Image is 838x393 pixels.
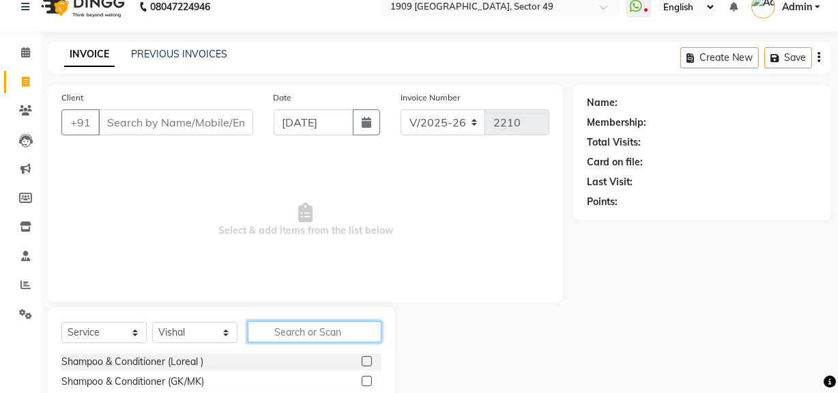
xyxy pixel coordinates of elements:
[587,175,633,189] div: Last Visit:
[587,116,646,130] div: Membership:
[587,96,618,110] div: Name:
[61,355,203,369] div: Shampoo & Conditioner (Loreal )
[61,92,83,104] label: Client
[131,48,227,60] a: PREVIOUS INVOICES
[248,321,381,342] input: Search or Scan
[587,135,641,150] div: Total Visits:
[98,109,253,135] input: Search by Name/Mobile/Email/Code
[401,92,460,104] label: Invoice Number
[680,47,759,68] button: Create New
[64,42,115,67] a: INVOICE
[61,109,100,135] button: +91
[587,195,618,209] div: Points:
[587,155,643,170] div: Card on file:
[61,152,549,288] span: Select & add items from the list below
[274,92,292,104] label: Date
[764,47,812,68] button: Save
[61,375,204,389] div: Shampoo & Conditioner (GK/MK)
